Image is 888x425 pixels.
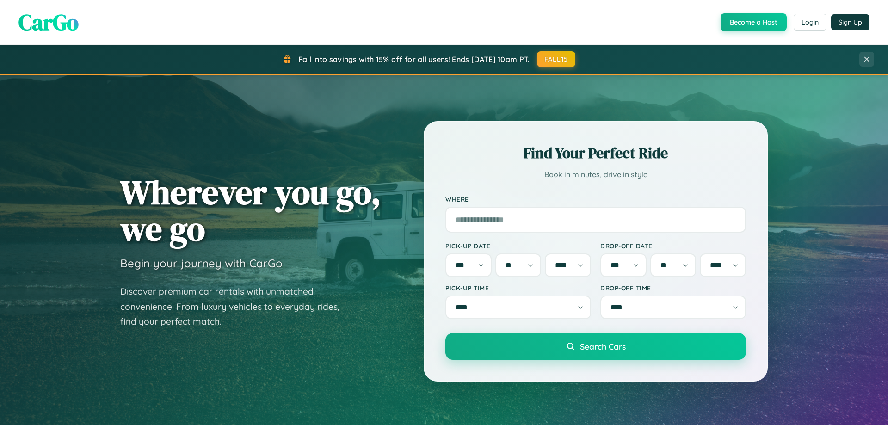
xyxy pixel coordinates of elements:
h3: Begin your journey with CarGo [120,256,283,270]
h1: Wherever you go, we go [120,174,381,247]
button: Login [794,14,826,31]
p: Book in minutes, drive in style [445,168,746,181]
span: Search Cars [580,341,626,351]
button: FALL15 [537,51,576,67]
label: Drop-off Time [600,284,746,292]
label: Where [445,195,746,203]
h2: Find Your Perfect Ride [445,143,746,163]
button: Search Cars [445,333,746,360]
p: Discover premium car rentals with unmatched convenience. From luxury vehicles to everyday rides, ... [120,284,351,329]
button: Become a Host [721,13,787,31]
label: Pick-up Date [445,242,591,250]
label: Drop-off Date [600,242,746,250]
span: CarGo [18,7,79,37]
span: Fall into savings with 15% off for all users! Ends [DATE] 10am PT. [298,55,530,64]
label: Pick-up Time [445,284,591,292]
button: Sign Up [831,14,869,30]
